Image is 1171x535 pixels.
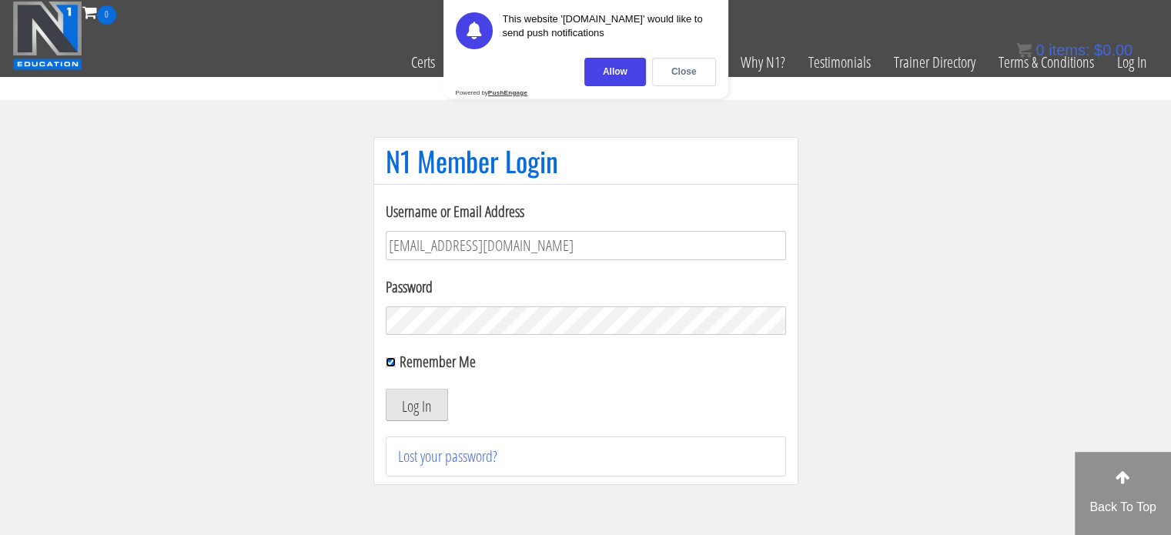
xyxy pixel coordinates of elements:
div: Allow [584,58,646,86]
label: Password [386,276,786,299]
div: This website '[DOMAIN_NAME]' would like to send push notifications [503,12,716,49]
a: Log In [1106,25,1159,100]
label: Remember Me [400,351,476,372]
img: icon11.png [1016,42,1032,58]
a: Why N1? [729,25,797,100]
strong: PushEngage [488,89,527,96]
span: items: [1049,42,1089,59]
div: Close [652,58,716,86]
div: Powered by [456,89,528,96]
a: 0 items: $0.00 [1016,42,1133,59]
bdi: 0.00 [1094,42,1133,59]
a: Trainer Directory [882,25,987,100]
a: Terms & Conditions [987,25,1106,100]
a: 0 [82,2,116,22]
label: Username or Email Address [386,200,786,223]
h1: N1 Member Login [386,145,786,176]
button: Log In [386,389,448,421]
a: Certs [400,25,447,100]
span: 0 [1035,42,1044,59]
a: Lost your password? [398,446,497,466]
span: 0 [97,5,116,25]
span: $ [1094,42,1102,59]
a: Testimonials [797,25,882,100]
img: n1-education [12,1,82,70]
